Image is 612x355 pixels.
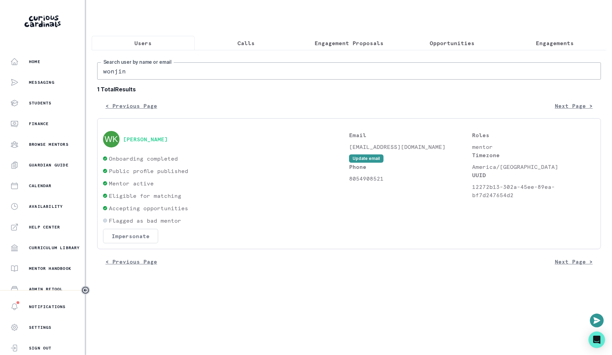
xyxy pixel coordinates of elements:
p: Onboarding completed [109,154,178,163]
p: UUID [472,171,595,179]
p: Finance [29,121,49,126]
p: Browse Mentors [29,142,69,147]
p: Notifications [29,304,66,310]
p: Roles [472,131,595,139]
p: Mentor Handbook [29,266,71,271]
p: Opportunities [430,39,475,47]
p: Phone [349,163,472,171]
p: Curriculum Library [29,245,80,251]
button: Impersonate [103,229,158,243]
p: Settings [29,325,52,330]
b: 1 Total Results [97,85,601,93]
img: Curious Cardinals Logo [24,16,61,27]
p: Users [134,39,152,47]
p: Flagged as bad mentor [109,216,181,225]
button: < Previous Page [97,255,165,268]
button: Open or close messaging widget [590,314,604,327]
p: Sign Out [29,345,52,351]
p: Public profile published [109,167,188,175]
p: Engagements [536,39,574,47]
p: Calendar [29,183,52,189]
p: Calls [237,39,255,47]
img: svg [103,131,120,148]
button: [PERSON_NAME] [123,136,168,143]
div: Open Intercom Messenger [589,332,605,348]
p: Engagement Proposals [315,39,384,47]
button: Update email [349,154,384,163]
p: Home [29,59,40,64]
p: 8054908521 [349,174,472,183]
p: Admin Retool [29,286,63,292]
p: Guardian Guide [29,162,69,168]
p: Accepting opportunities [109,204,188,212]
p: Timezone [472,151,595,159]
p: America/[GEOGRAPHIC_DATA] [472,163,595,171]
p: Messaging [29,80,54,85]
button: < Previous Page [97,99,165,113]
p: Eligible for matching [109,192,181,200]
p: mentor [472,143,595,151]
button: Next Page > [547,255,601,268]
p: Email [349,131,472,139]
button: Next Page > [547,99,601,113]
button: Toggle sidebar [81,286,90,295]
p: Students [29,100,52,106]
p: 12272b13-302a-45ee-89ea-bf7d247654d2 [472,183,595,199]
p: Mentor active [109,179,154,187]
p: Help Center [29,224,60,230]
p: Availability [29,204,63,209]
p: [EMAIL_ADDRESS][DOMAIN_NAME] [349,143,472,151]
